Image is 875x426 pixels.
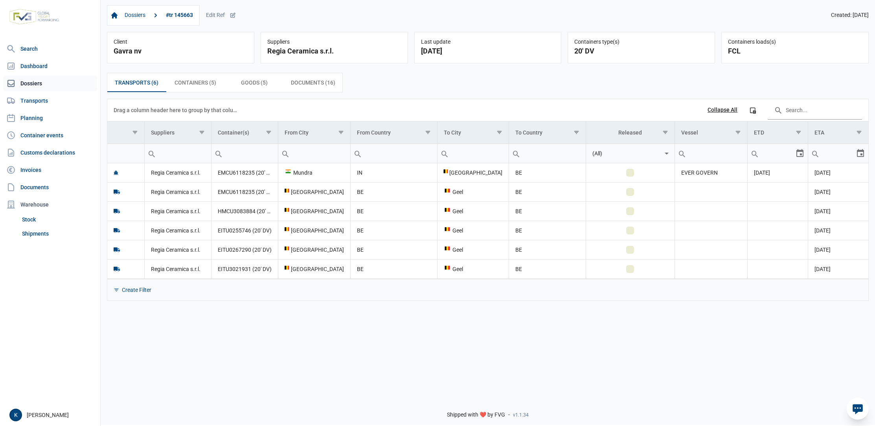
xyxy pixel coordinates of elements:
td: EITU0267290 (20' DV) [211,240,278,259]
td: EMCU6118235 (20' DV) [211,182,278,201]
a: Invoices [3,162,97,178]
td: Column Vessel [675,122,747,144]
td: Regia Ceramica s.r.l. [144,201,211,221]
div: To Country [515,129,542,136]
td: Regia Ceramica s.r.l. [144,182,211,201]
td: Column Suppliers [144,122,211,144]
div: Last update [421,39,555,46]
div: Gavra nv [114,46,248,57]
div: K [9,409,22,421]
div: [GEOGRAPHIC_DATA] [285,188,344,196]
a: Customs declarations [3,145,97,160]
div: Containers type(s) [574,39,708,46]
td: BE [350,201,437,221]
span: Show filter options for column 'Suppliers' [199,129,205,135]
div: Search box [145,144,159,163]
input: Filter cell [509,144,586,163]
div: Search box [351,144,365,163]
div: Released [618,129,642,136]
span: Show filter options for column 'ETD' [796,129,801,135]
td: Filter cell [808,144,869,163]
td: Column From Country [350,122,437,144]
td: Regia Ceramica s.r.l. [144,259,211,278]
div: Containers loads(s) [728,39,862,46]
input: Filter cell [437,144,509,163]
td: EITU3021931 (20' DV) [211,259,278,278]
input: Filter cell [211,144,278,163]
span: [DATE] [814,227,831,234]
a: Dossiers [3,76,97,91]
div: Edit Ref [206,12,236,19]
a: Transports [3,93,97,109]
div: [GEOGRAPHIC_DATA] [285,207,344,215]
a: Stock [19,212,97,227]
input: Filter cell [145,144,211,163]
a: Container events [3,127,97,143]
td: BE [350,221,437,240]
input: Filter cell [748,144,795,163]
td: Filter cell [278,144,350,163]
div: Search box [509,144,523,163]
div: Suppliers [267,39,401,46]
td: Filter cell [675,144,747,163]
span: [DATE] [814,266,831,272]
a: Dossiers [121,9,149,22]
a: Documents [3,179,97,195]
div: Search box [808,144,822,163]
td: BE [509,259,586,278]
td: Column Released [586,122,675,144]
img: FVG - Global freight forwarding [6,6,62,28]
td: Filter cell [107,144,144,163]
td: Regia Ceramica s.r.l. [144,240,211,259]
div: Drag a column header here to group by that column [114,104,240,116]
span: - [508,411,510,419]
span: Show filter options for column 'Released' [662,129,668,135]
div: [GEOGRAPHIC_DATA] [285,265,344,273]
span: [DATE] [814,208,831,214]
td: Column To City [437,122,509,144]
span: Created: [DATE] [831,12,869,19]
div: Mundra [285,169,344,177]
td: Column [107,122,144,144]
td: Column ETD [747,122,808,144]
span: Shipped with ❤️ by FVG [447,411,505,419]
td: EVER GOVERN [675,163,747,183]
input: Filter cell [586,144,662,163]
td: EMCU6118235 (20' DV), HMCU3083884 (20' DV), EITU0255746 (20' DV), EITU0267290 (20' DV), EITU30219... [211,163,278,183]
td: EITU0255746 (20' DV) [211,221,278,240]
td: Column To Country [509,122,586,144]
div: Geel [444,265,502,273]
span: Show filter options for column 'To City' [496,129,502,135]
div: Data grid toolbar [114,99,862,121]
div: Vessel [681,129,698,136]
span: Show filter options for column 'From City' [338,129,344,135]
span: Documents (16) [291,78,335,87]
div: From City [285,129,309,136]
input: Filter cell [107,144,144,163]
td: BE [509,221,586,240]
div: Search box [211,144,226,163]
div: Search box [748,144,762,163]
div: ETA [814,129,824,136]
input: Filter cell [808,144,856,163]
div: Container(s) [218,129,249,136]
a: Search [3,41,97,57]
td: BE [509,163,586,183]
span: Show filter options for column 'ETA' [856,129,862,135]
a: Dashboard [3,58,97,74]
span: [DATE] [814,189,831,195]
a: Shipments [19,227,97,241]
div: Select [795,144,805,163]
span: Show filter options for column 'From Country' [425,129,431,135]
div: Search box [437,144,452,163]
td: Regia Ceramica s.r.l. [144,221,211,240]
td: BE [350,259,437,278]
div: Warehouse [3,197,97,212]
div: Create Filter [122,286,151,293]
td: Filter cell [586,144,675,163]
span: Containers (5) [175,78,216,87]
span: [DATE] [814,170,831,176]
div: Regia Ceramica s.r.l. [267,46,401,57]
div: Search box [675,144,689,163]
span: v1.1.34 [513,412,529,418]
